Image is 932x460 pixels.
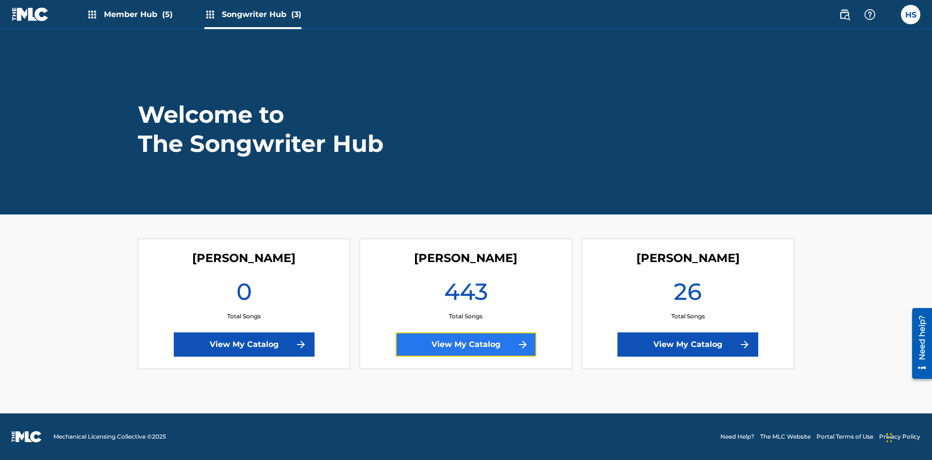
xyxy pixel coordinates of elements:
p: Total Songs [227,312,261,321]
span: Mechanical Licensing Collective © 2025 [53,432,166,441]
div: Help [860,5,880,24]
a: Public Search [835,5,854,24]
h1: 26 [674,277,702,312]
span: (5) [162,10,173,19]
a: View My Catalog [617,332,758,357]
span: Songwriter Hub [222,9,301,20]
h4: Christina Singuilera [636,251,740,265]
img: f7272a7cc735f4ea7f67.svg [517,339,529,350]
div: Notifications [885,10,895,19]
span: Member Hub [104,9,173,20]
img: MLC Logo [12,7,49,21]
h1: 443 [444,277,488,312]
iframe: Resource Center [905,304,932,384]
h4: Lorna Singerton [192,251,296,265]
img: Top Rightsholders [204,9,216,20]
div: User Menu [901,5,920,24]
iframe: Chat Widget [883,413,932,460]
a: Portal Terms of Use [816,432,873,441]
h1: Welcome to The Songwriter Hub [138,100,385,158]
p: Total Songs [449,312,483,321]
a: View My Catalog [396,332,536,357]
img: logo [12,431,42,443]
img: f7272a7cc735f4ea7f67.svg [739,339,750,350]
a: Need Help? [720,432,754,441]
h4: Toby Songwriter [414,251,517,265]
img: help [864,9,876,20]
img: f7272a7cc735f4ea7f67.svg [295,339,307,350]
a: Privacy Policy [879,432,920,441]
a: The MLC Website [760,432,811,441]
h1: 0 [236,277,252,312]
span: (3) [291,10,301,19]
img: Top Rightsholders [86,9,98,20]
img: search [839,9,850,20]
a: View My Catalog [174,332,315,357]
p: Total Songs [671,312,705,321]
div: Drag [886,423,892,452]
